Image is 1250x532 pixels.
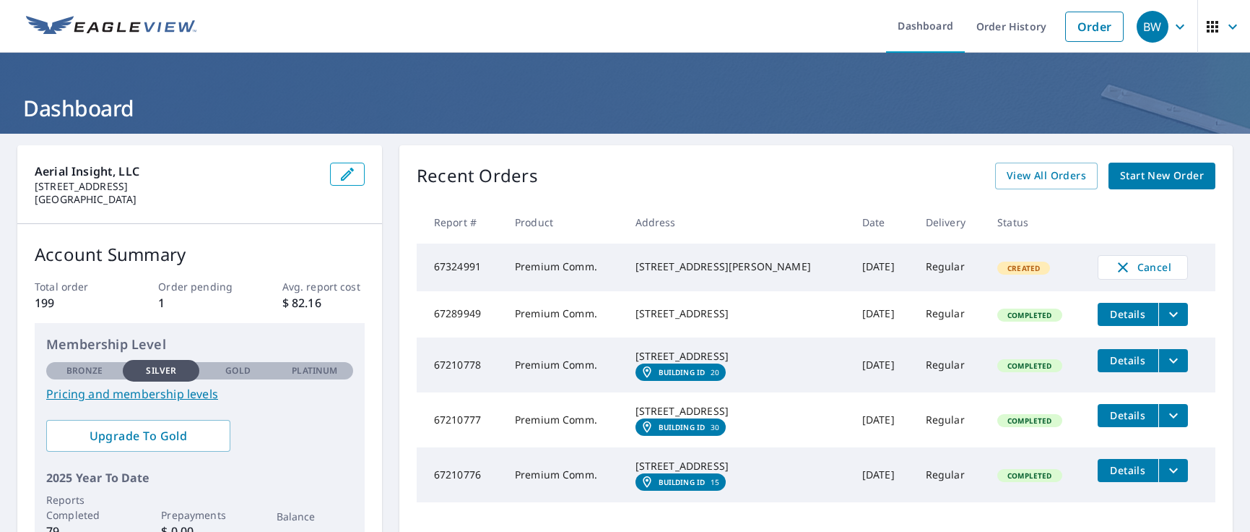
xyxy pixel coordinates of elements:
td: 67289949 [417,291,503,338]
button: filesDropdownBtn-67210776 [1158,459,1188,482]
img: EV Logo [26,16,196,38]
button: filesDropdownBtn-67210777 [1158,404,1188,427]
button: filesDropdownBtn-67210778 [1158,349,1188,372]
p: Order pending [158,279,240,294]
td: Premium Comm. [503,244,624,291]
td: Premium Comm. [503,392,624,447]
td: Premium Comm. [503,338,624,392]
a: Building ID20 [635,364,726,381]
td: Premium Comm. [503,447,624,502]
span: Completed [999,310,1060,320]
td: [DATE] [851,392,914,447]
button: filesDropdownBtn-67289949 [1158,303,1188,326]
p: Silver [146,364,176,377]
td: [DATE] [851,291,914,338]
td: [DATE] [851,447,914,502]
button: detailsBtn-67210776 [1098,459,1158,482]
p: Prepayments [161,507,238,523]
span: Details [1106,307,1150,321]
th: Report # [417,201,503,244]
button: detailsBtn-67289949 [1098,303,1158,326]
td: Regular [914,291,986,338]
span: Start New Order [1120,167,1204,185]
span: Completed [999,361,1060,371]
p: 1 [158,294,240,312]
span: Completed [999,471,1060,481]
td: 67210778 [417,338,503,392]
td: Regular [914,338,986,392]
p: Platinum [292,364,337,377]
p: Aerial Insight, LLC [35,163,318,180]
td: [DATE] [851,244,914,291]
h1: Dashboard [17,93,1233,123]
div: [STREET_ADDRESS] [635,349,839,364]
a: View All Orders [995,163,1098,189]
div: [STREET_ADDRESS][PERSON_NAME] [635,259,839,274]
span: Details [1106,408,1150,422]
a: Pricing and membership levels [46,385,353,403]
p: Gold [225,364,250,377]
button: detailsBtn-67210778 [1098,349,1158,372]
span: Details [1106,463,1150,477]
p: 199 [35,294,117,312]
th: Delivery [914,201,986,244]
td: 67210776 [417,447,503,502]
th: Product [503,201,624,244]
td: Regular [914,244,986,291]
p: $ 82.16 [282,294,365,312]
td: 67324991 [417,244,503,291]
th: Address [624,201,851,244]
p: [STREET_ADDRESS] [35,180,318,193]
p: [GEOGRAPHIC_DATA] [35,193,318,206]
p: 2025 Year To Date [46,469,353,486]
span: Created [999,263,1049,273]
p: Balance [277,509,353,524]
span: View All Orders [1007,167,1086,185]
em: Building ID [659,368,706,377]
div: [STREET_ADDRESS] [635,459,839,473]
p: Avg. report cost [282,279,365,294]
em: Building ID [659,478,706,486]
button: Cancel [1098,255,1188,280]
span: Details [1106,353,1150,367]
p: Total order [35,279,117,294]
p: Reports Completed [46,492,123,523]
a: Building ID15 [635,473,726,491]
a: Building ID30 [635,419,726,436]
div: [STREET_ADDRESS] [635,306,839,321]
p: Recent Orders [417,163,538,189]
th: Status [986,201,1086,244]
div: [STREET_ADDRESS] [635,404,839,419]
span: Upgrade To Gold [58,428,219,444]
a: Order [1065,12,1124,42]
a: Start New Order [1108,163,1215,189]
span: Cancel [1113,259,1173,276]
td: Regular [914,447,986,502]
a: Upgrade To Gold [46,420,230,452]
td: Regular [914,392,986,447]
th: Date [851,201,914,244]
td: 67210777 [417,392,503,447]
p: Bronze [66,364,103,377]
p: Membership Level [46,335,353,354]
span: Completed [999,416,1060,426]
p: Account Summary [35,241,365,267]
em: Building ID [659,423,706,432]
button: detailsBtn-67210777 [1098,404,1158,427]
td: [DATE] [851,338,914,392]
td: Premium Comm. [503,291,624,338]
div: BW [1137,11,1168,43]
